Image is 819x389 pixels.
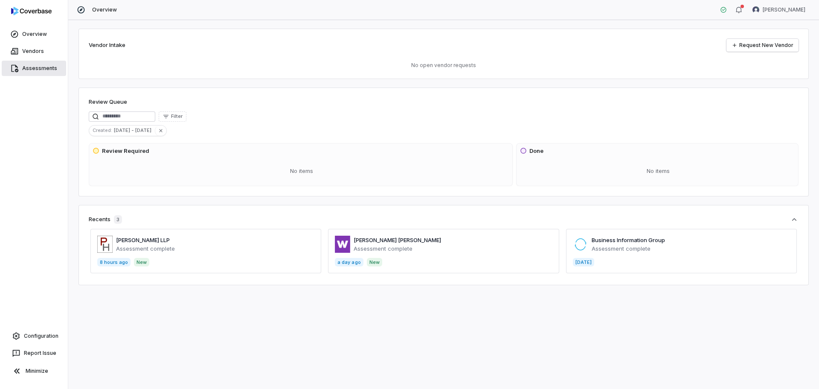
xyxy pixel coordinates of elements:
[2,44,66,59] a: Vendors
[89,126,114,134] span: Created :
[3,328,64,344] a: Configuration
[22,48,44,55] span: Vendors
[89,215,799,224] button: Recents3
[592,237,665,243] a: Business Information Group
[520,160,796,182] div: No items
[763,6,805,13] span: [PERSON_NAME]
[116,237,170,243] a: [PERSON_NAME] LLP
[22,65,57,72] span: Assessments
[89,215,122,224] div: Recents
[2,26,66,42] a: Overview
[529,147,543,155] h3: Done
[22,31,47,38] span: Overview
[114,215,122,224] span: 3
[89,41,125,50] h2: Vendor Intake
[11,7,52,15] img: logo-D7KZi-bG.svg
[92,6,117,13] span: Overview
[102,147,149,155] h3: Review Required
[3,345,64,361] button: Report Issue
[89,98,127,106] h1: Review Queue
[26,368,48,374] span: Minimize
[89,62,799,69] p: No open vendor requests
[747,3,810,16] button: Jason Boland avatar[PERSON_NAME]
[114,126,155,134] span: [DATE] - [DATE]
[354,237,441,243] a: [PERSON_NAME] [PERSON_NAME]
[171,113,183,120] span: Filter
[2,61,66,76] a: Assessments
[752,6,759,13] img: Jason Boland avatar
[24,333,58,339] span: Configuration
[93,160,511,182] div: No items
[3,363,64,380] button: Minimize
[24,350,56,357] span: Report Issue
[726,39,799,52] a: Request New Vendor
[159,111,186,122] button: Filter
